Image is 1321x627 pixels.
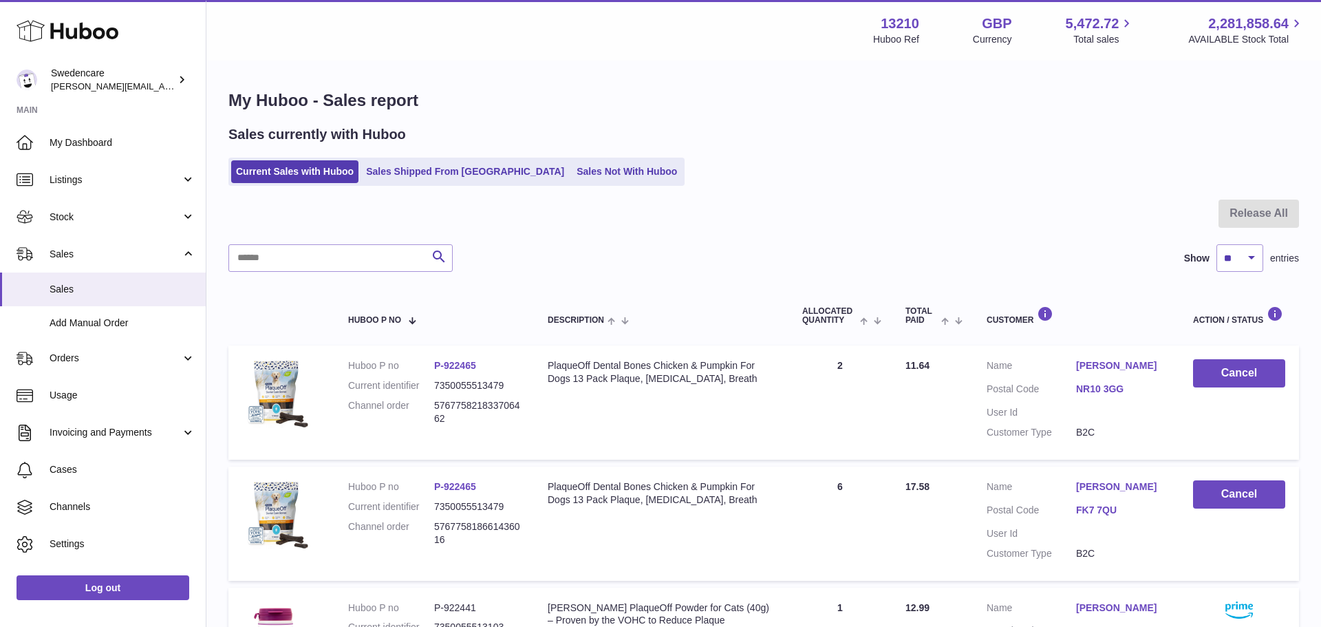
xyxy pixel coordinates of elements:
[1066,14,1135,46] a: 5,472.72 Total sales
[905,602,930,613] span: 12.99
[788,346,892,460] td: 2
[348,480,434,493] dt: Huboo P no
[50,389,195,402] span: Usage
[1076,602,1166,615] a: [PERSON_NAME]
[987,527,1076,540] dt: User Id
[17,70,37,90] img: rebecca.fall@swedencare.co.uk
[348,500,434,513] dt: Current identifier
[434,602,520,615] dd: P-922441
[434,360,476,371] a: P-922465
[434,481,476,492] a: P-922465
[987,383,1076,399] dt: Postal Code
[1193,359,1285,387] button: Cancel
[50,173,181,187] span: Listings
[434,379,520,392] dd: 7350055513479
[348,399,434,425] dt: Channel order
[17,575,189,600] a: Log out
[802,307,857,325] span: ALLOCATED Quantity
[987,602,1076,618] dt: Name
[361,160,569,183] a: Sales Shipped From [GEOGRAPHIC_DATA]
[51,81,276,92] span: [PERSON_NAME][EMAIL_ADDRESS][DOMAIN_NAME]
[548,359,775,385] div: PlaqueOff Dental Bones Chicken & Pumpkin For Dogs 13 Pack Plaque, [MEDICAL_DATA], Breath
[1188,33,1304,46] span: AVAILABLE Stock Total
[434,399,520,425] dd: 576775821833706462
[987,426,1076,439] dt: Customer Type
[1076,383,1166,396] a: NR10 3GG
[1076,426,1166,439] dd: B2C
[50,538,195,551] span: Settings
[1188,14,1304,46] a: 2,281,858.64 AVAILABLE Stock Total
[905,360,930,371] span: 11.64
[881,14,919,33] strong: 13210
[905,481,930,492] span: 17.58
[1076,504,1166,517] a: FK7 7QU
[788,467,892,581] td: 6
[987,359,1076,376] dt: Name
[973,33,1012,46] div: Currency
[1076,359,1166,372] a: [PERSON_NAME]
[242,480,311,549] img: $_57.JPG
[1184,252,1210,265] label: Show
[1225,602,1253,619] img: primelogo.png
[1193,306,1285,325] div: Action / Status
[50,248,181,261] span: Sales
[987,480,1076,497] dt: Name
[987,306,1166,325] div: Customer
[50,352,181,365] span: Orders
[1066,14,1119,33] span: 5,472.72
[1193,480,1285,509] button: Cancel
[348,520,434,546] dt: Channel order
[873,33,919,46] div: Huboo Ref
[1270,252,1299,265] span: entries
[228,125,406,144] h2: Sales currently with Huboo
[50,317,195,330] span: Add Manual Order
[231,160,358,183] a: Current Sales with Huboo
[1073,33,1135,46] span: Total sales
[50,283,195,296] span: Sales
[987,504,1076,520] dt: Postal Code
[228,89,1299,111] h1: My Huboo - Sales report
[348,379,434,392] dt: Current identifier
[348,316,401,325] span: Huboo P no
[572,160,682,183] a: Sales Not With Huboo
[982,14,1011,33] strong: GBP
[348,359,434,372] dt: Huboo P no
[987,406,1076,419] dt: User Id
[905,307,938,325] span: Total paid
[50,211,181,224] span: Stock
[51,67,175,93] div: Swedencare
[548,316,604,325] span: Description
[1208,14,1289,33] span: 2,281,858.64
[1076,480,1166,493] a: [PERSON_NAME]
[50,463,195,476] span: Cases
[1076,547,1166,560] dd: B2C
[348,602,434,615] dt: Huboo P no
[987,547,1076,560] dt: Customer Type
[434,500,520,513] dd: 7350055513479
[434,520,520,546] dd: 576775818661436016
[548,480,775,507] div: PlaqueOff Dental Bones Chicken & Pumpkin For Dogs 13 Pack Plaque, [MEDICAL_DATA], Breath
[50,426,181,439] span: Invoicing and Payments
[50,136,195,149] span: My Dashboard
[50,500,195,513] span: Channels
[242,359,311,428] img: $_57.JPG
